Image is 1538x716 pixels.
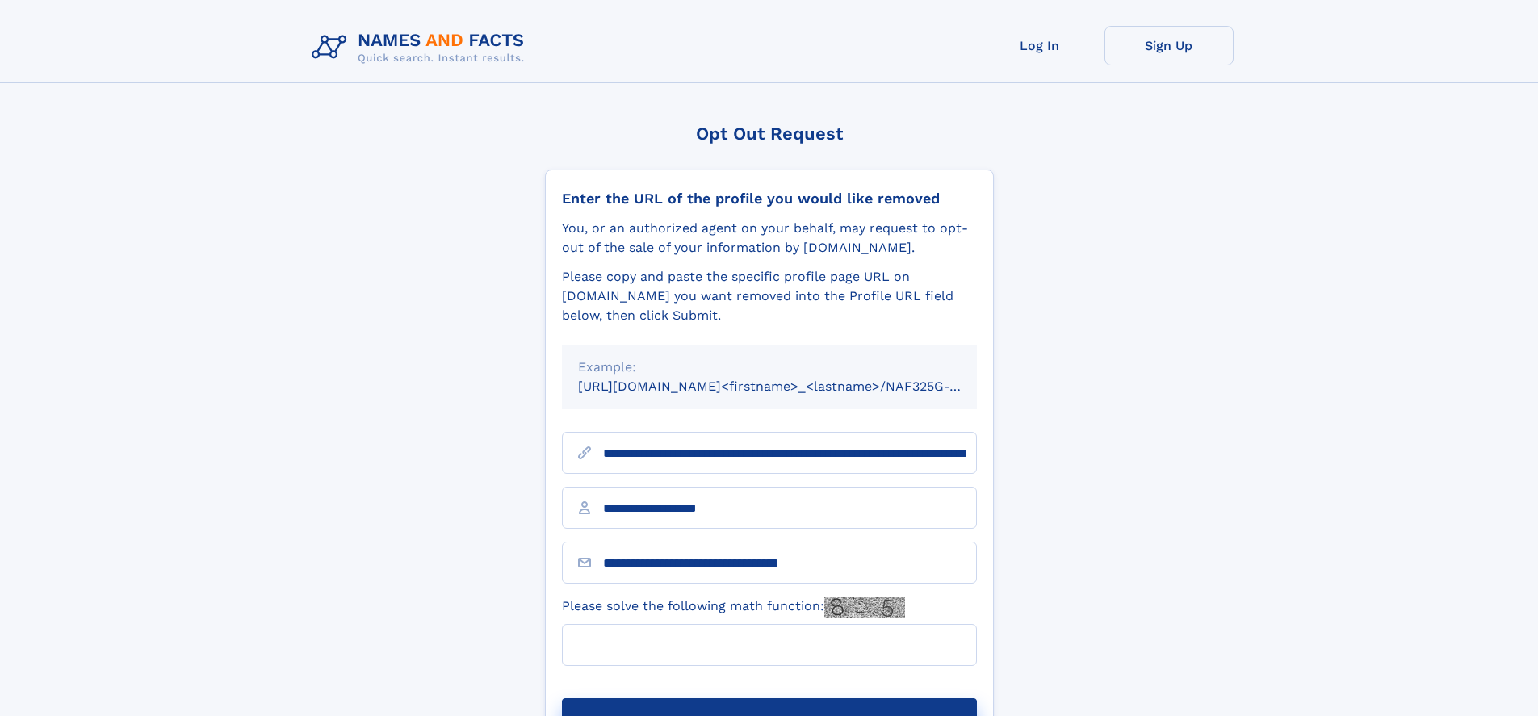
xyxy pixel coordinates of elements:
[578,379,1008,394] small: [URL][DOMAIN_NAME]<firstname>_<lastname>/NAF325G-xxxxxxxx
[562,219,977,258] div: You, or an authorized agent on your behalf, may request to opt-out of the sale of your informatio...
[562,267,977,325] div: Please copy and paste the specific profile page URL on [DOMAIN_NAME] you want removed into the Pr...
[305,26,538,69] img: Logo Names and Facts
[562,190,977,207] div: Enter the URL of the profile you would like removed
[545,124,994,144] div: Opt Out Request
[578,358,961,377] div: Example:
[562,597,905,618] label: Please solve the following math function:
[1104,26,1234,65] a: Sign Up
[975,26,1104,65] a: Log In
